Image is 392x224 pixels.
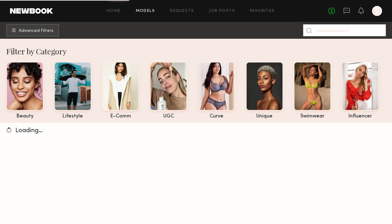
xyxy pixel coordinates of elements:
div: influencer [342,114,379,119]
span: Loading… [15,128,43,134]
span: Advanced Filters [19,29,53,33]
div: Filter by Category [6,46,392,56]
div: beauty [6,114,43,119]
a: S [372,6,382,16]
div: curve [198,114,235,119]
div: unique [246,114,283,119]
a: Job Posts [209,9,235,13]
a: Home [107,9,121,13]
a: Favorites [250,9,275,13]
div: lifestyle [54,114,91,119]
div: UGC [150,114,187,119]
button: Advanced Filters [6,24,59,37]
div: swimwear [294,114,331,119]
a: Requests [170,9,194,13]
a: Models [136,9,155,13]
div: e-comm [102,114,139,119]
